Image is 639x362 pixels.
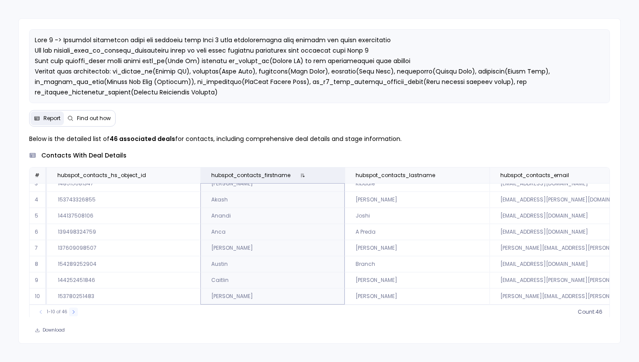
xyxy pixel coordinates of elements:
span: Report [43,115,60,122]
p: Below is the detailed list of for contacts, including comprehensive deal details and stage inform... [29,134,610,144]
td: Kibuule [345,176,489,192]
td: [PERSON_NAME] [345,288,489,305]
td: 3 [30,176,47,192]
td: Branch [345,256,489,272]
span: hubspot_contacts_email [500,172,569,179]
td: [PERSON_NAME] [200,176,345,192]
button: Download [29,324,70,336]
td: 5 [30,208,47,224]
td: 144137508106 [47,208,200,224]
span: hubspot_contacts_hs_object_id [57,172,146,179]
span: Lore 9 -> Ipsumdol sitametcon adipi eli seddoeiu temp Inci 3 utla etdoloremagna aliq enimadm ven ... [35,36,552,128]
td: [PERSON_NAME] [345,192,489,208]
strong: 46 associated deals [110,134,175,143]
span: 1-10 of 46 [47,308,67,315]
span: count : [578,308,596,315]
td: 9 [30,272,47,288]
td: 8 [30,256,47,272]
td: 153780251483 [47,288,200,305]
td: Joshi [345,208,489,224]
td: 4 [30,192,47,208]
td: 6 [30,224,47,240]
td: Austin [200,256,345,272]
span: Download [43,327,65,333]
td: Anca [200,224,345,240]
td: 7 [30,240,47,256]
span: 46 [596,308,602,315]
td: [PERSON_NAME] [200,288,345,305]
td: Akash [200,192,345,208]
td: Caitlin [200,272,345,288]
span: # [35,171,40,179]
span: Find out how [77,115,111,122]
td: 139498324759 [47,224,200,240]
td: 137609098507 [47,240,200,256]
td: 10 [30,288,47,305]
button: Find out how [64,111,114,125]
td: 154289252904 [47,256,200,272]
td: [PERSON_NAME] [200,240,345,256]
td: 148515681347 [47,176,200,192]
span: hubspot_contacts_lastname [356,172,435,179]
button: Report [30,111,64,125]
td: 144252451846 [47,272,200,288]
td: Anandi [200,208,345,224]
td: A Preda [345,224,489,240]
td: [PERSON_NAME] [345,240,489,256]
td: [PERSON_NAME] [345,272,489,288]
span: contacts with deal details [41,151,126,160]
span: hubspot_contacts_firstname [211,172,290,179]
td: 153743326855 [47,192,200,208]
